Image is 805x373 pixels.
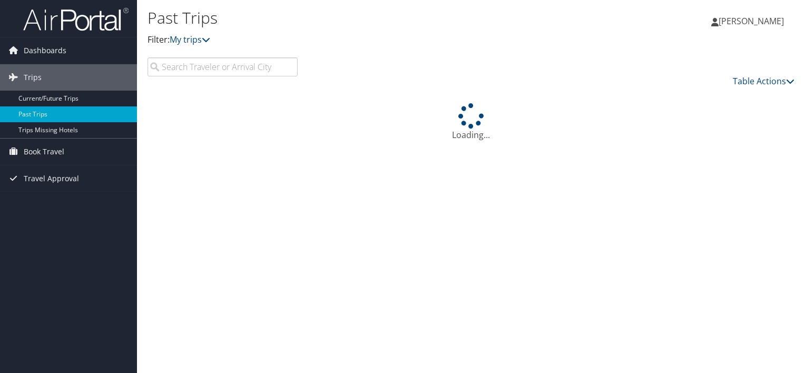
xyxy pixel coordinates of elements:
[170,34,210,45] a: My trips
[719,15,784,27] span: [PERSON_NAME]
[24,64,42,91] span: Trips
[24,37,66,64] span: Dashboards
[148,33,579,47] p: Filter:
[733,75,794,87] a: Table Actions
[24,165,79,192] span: Travel Approval
[148,57,298,76] input: Search Traveler or Arrival City
[148,103,794,141] div: Loading...
[148,7,579,29] h1: Past Trips
[24,139,64,165] span: Book Travel
[711,5,794,37] a: [PERSON_NAME]
[23,7,129,32] img: airportal-logo.png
